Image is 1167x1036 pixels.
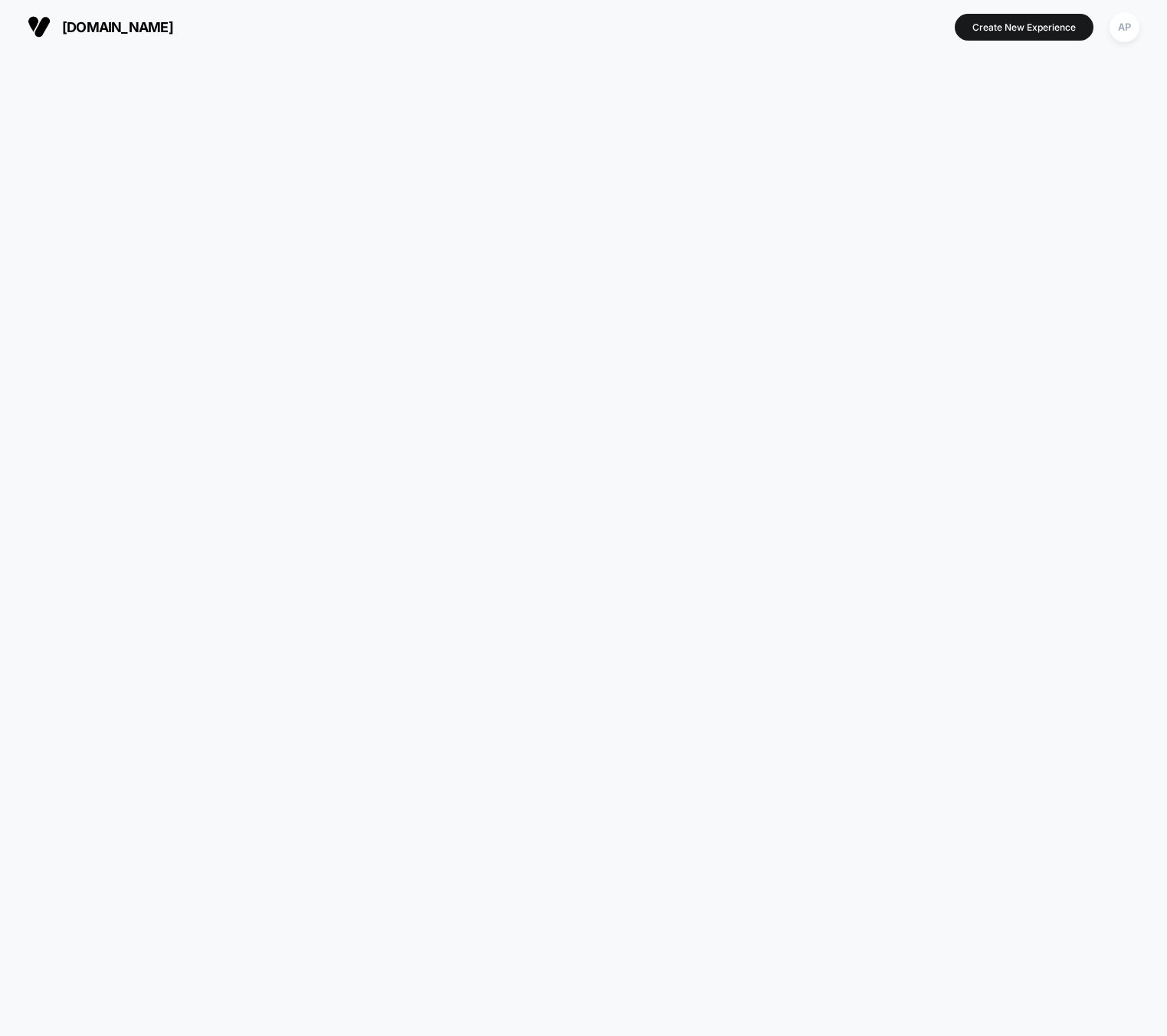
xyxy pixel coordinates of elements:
[955,14,1093,41] button: Create New Experience
[1105,11,1144,43] button: AP
[62,19,173,35] span: [DOMAIN_NAME]
[1110,12,1139,42] div: AP
[23,15,178,39] button: [DOMAIN_NAME]
[28,15,51,38] img: Visually logo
